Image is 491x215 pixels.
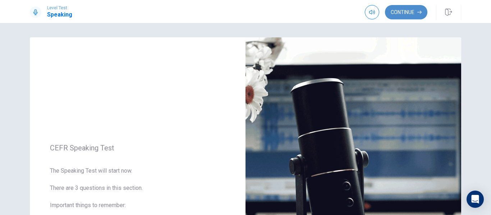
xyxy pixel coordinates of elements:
h1: Speaking [47,10,72,19]
span: Level Test [47,5,72,10]
div: Open Intercom Messenger [467,191,484,208]
button: Continue [385,5,427,19]
span: CEFR Speaking Test [50,144,225,152]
